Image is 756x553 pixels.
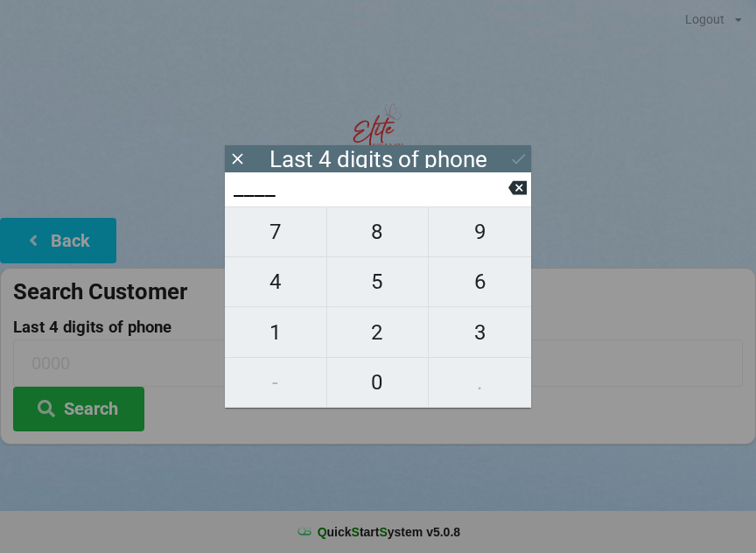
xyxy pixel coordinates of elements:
button: 2 [327,307,430,357]
button: 1 [225,307,327,357]
span: 8 [327,213,429,250]
span: 0 [327,364,429,401]
button: 7 [225,206,327,257]
span: 1 [225,314,326,351]
button: 3 [429,307,531,357]
div: Last 4 digits of phone [269,150,487,168]
button: 0 [327,358,430,408]
button: 4 [225,257,327,307]
button: 5 [327,257,430,307]
span: 4 [225,263,326,300]
button: 9 [429,206,531,257]
span: 5 [327,263,429,300]
span: 9 [429,213,531,250]
span: 3 [429,314,531,351]
button: 8 [327,206,430,257]
button: 6 [429,257,531,307]
span: 7 [225,213,326,250]
span: 6 [429,263,531,300]
span: 2 [327,314,429,351]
